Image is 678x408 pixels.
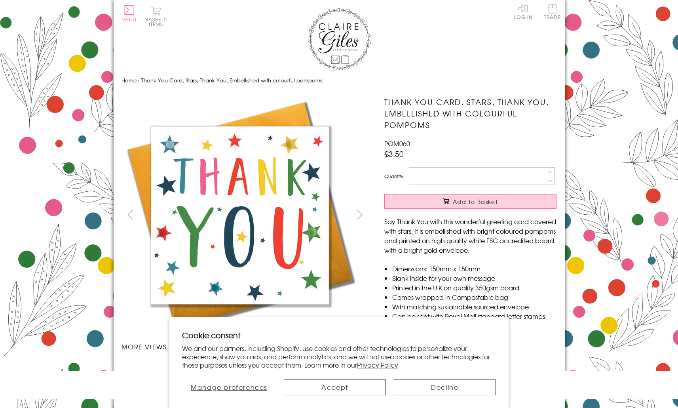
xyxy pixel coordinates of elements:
h2: Cookie consent [182,330,496,341]
li: Printed in the U.K on quality 350gsm board [392,283,556,292]
nav: breadcrumbs [122,72,557,89]
span: 0 items [149,16,167,28]
p: We and our partners, including Shopify, use cookies and other technologies to personalize your ex... [182,344,496,369]
li: Comes wrapped in Compostable bag [392,292,556,302]
p: Say Thank You with this wonderful greeting card covered with stars. It is embellished with bright... [384,217,556,255]
li: Carousel Page 1 (Current Slide) [122,359,183,377]
a: Privacy Policy [357,360,398,370]
h1: Thank You Card, Stars, Thank You, Embellished with colourful pompoms [384,96,556,130]
span: Menu [122,16,137,23]
label: Quantity [384,173,403,180]
img: Claire Giles Greetings Cards [308,8,371,71]
h3: More views [122,342,369,351]
button: Accept [284,379,386,395]
li: With matching sustainable sourced envelope [392,302,556,311]
ul: Carousel Pagination [122,359,369,394]
button: prev [122,206,139,223]
img: Thank You Card, Stars, Thank You, Embellished with colourful pompoms [121,96,359,334]
span: Add to Basket [453,198,498,206]
img: Thank You Card, Stars, Thank You, Embellished with colourful pompoms [368,96,606,334]
button: Manage preferences [182,379,276,395]
button: Basket0 items [145,6,167,27]
a: Trade [544,4,561,21]
span: Manage preferences [191,382,267,392]
span: Thank You Card, Stars, Thank You, Embellished with colourful pompoms [141,76,322,84]
span: Trade [544,4,561,19]
button: Decline [394,379,496,395]
button: Add to Basket [384,194,556,209]
span: POM060 [384,139,410,148]
button: next [351,206,368,223]
a: Home [122,76,137,84]
a: Log In [514,4,533,19]
li: Blank inside for your own message [392,273,556,283]
li: Dimensions: 150mm x 150mm [392,264,556,273]
span: › [138,76,140,84]
span: £3.50 [384,148,404,159]
button: Menu [122,5,137,22]
li: Can be sent with Royal Mail standard letter stamps [392,311,556,321]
